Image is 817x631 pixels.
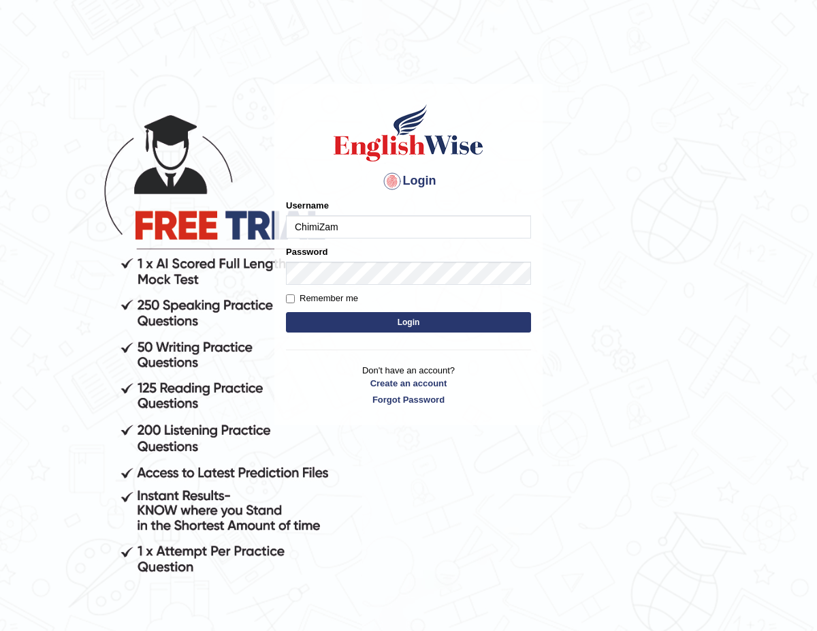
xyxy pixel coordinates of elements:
[286,245,327,258] label: Password
[286,312,531,333] button: Login
[286,170,531,192] h4: Login
[286,294,295,303] input: Remember me
[286,292,358,305] label: Remember me
[286,377,531,390] a: Create an account
[331,102,486,164] img: Logo of English Wise sign in for intelligent practice with AI
[286,199,329,212] label: Username
[286,393,531,406] a: Forgot Password
[286,364,531,406] p: Don't have an account?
